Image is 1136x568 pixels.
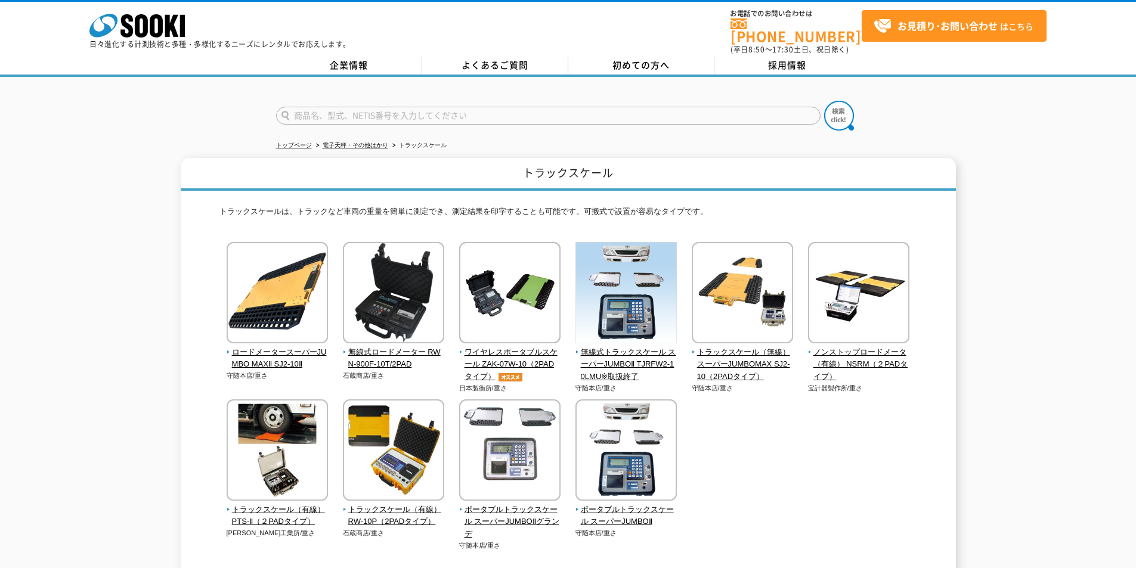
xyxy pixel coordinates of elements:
img: 無線式トラックスケール スーパーJUMBOⅡ TJRFW2-10LMU※取扱終了 [575,242,677,346]
a: トラックスケール（無線） スーパーJUMBOMAX SJ2-10（2PADタイプ） [692,335,794,383]
a: [PHONE_NUMBER] [730,18,862,43]
a: 無線式トラックスケール スーパーJUMBOⅡ TJRFW2-10LMU※取扱終了 [575,335,677,383]
img: ロードメータースーパーJUMBO MAXⅡ SJ2-10Ⅱ [227,242,328,346]
p: 守随本店/重さ [459,541,561,551]
h1: トラックスケール [181,158,956,191]
span: ワイヤレスポータブルスケール ZAK-07W-10（2PADタイプ） [459,346,561,383]
p: 石蔵商店/重さ [343,371,445,381]
p: 守随本店/重さ [575,528,677,538]
a: ロードメータースーパーJUMBO MAXⅡ SJ2-10Ⅱ [227,335,329,371]
a: トップページ [276,142,312,148]
p: 宝計器製作所/重さ [808,383,910,393]
span: ノンストップロードメータ（有線） NSRM（２PADタイプ） [808,346,910,383]
a: トラックスケール（有線） PTS-Ⅱ（２PADタイプ） [227,492,329,528]
img: トラックスケール（有線） PTS-Ⅱ（２PADタイプ） [227,399,328,504]
img: オススメ [496,373,525,381]
a: ポータブルトラックスケール スーパーJUMBOⅡ [575,492,677,528]
a: よくあるご質問 [422,57,568,75]
a: トラックスケール（有線） RW-10P（2PADタイプ） [343,492,445,528]
p: 守随本店/重さ [575,383,677,393]
p: 石蔵商店/重さ [343,528,445,538]
span: ポータブルトラックスケール スーパーJUMBOⅡ [575,504,677,529]
p: 守随本店/重さ [692,383,794,393]
a: 無線式ロードメーター RWN-900F-10T/2PAD [343,335,445,371]
span: (平日 ～ 土日、祝日除く) [730,44,849,55]
img: ノンストップロードメータ（有線） NSRM（２PADタイプ） [808,242,909,346]
a: 採用情報 [714,57,860,75]
img: 無線式ロードメーター RWN-900F-10T/2PAD [343,242,444,346]
img: ワイヤレスポータブルスケール ZAK-07W-10（2PADタイプ） [459,242,561,346]
span: 無線式トラックスケール スーパーJUMBOⅡ TJRFW2-10LMU※取扱終了 [575,346,677,383]
span: お電話でのお問い合わせは [730,10,862,17]
p: 守随本店/重さ [227,371,329,381]
img: ポータブルトラックスケール スーパーJUMBOⅡ [575,399,677,504]
span: 8:50 [748,44,765,55]
img: トラックスケール（有線） RW-10P（2PADタイプ） [343,399,444,504]
a: ワイヤレスポータブルスケール ZAK-07W-10（2PADタイプ）オススメ [459,335,561,383]
a: 企業情報 [276,57,422,75]
span: ポータブルトラックスケール スーパーJUMBOⅡグランデ [459,504,561,541]
img: ポータブルトラックスケール スーパーJUMBOⅡグランデ [459,399,561,504]
li: トラックスケール [390,139,447,152]
input: 商品名、型式、NETIS番号を入力してください [276,107,821,125]
span: トラックスケール（有線） PTS-Ⅱ（２PADタイプ） [227,504,329,529]
span: トラックスケール（無線） スーパーJUMBOMAX SJ2-10（2PADタイプ） [692,346,794,383]
span: 無線式ロードメーター RWN-900F-10T/2PAD [343,346,445,371]
p: トラックスケールは、トラックなど車両の重量を簡単に測定でき、測定結果を印字することも可能です。可搬式で設置が容易なタイプです。 [219,206,917,224]
span: トラックスケール（有線） RW-10P（2PADタイプ） [343,504,445,529]
a: ポータブルトラックスケール スーパーJUMBOⅡグランデ [459,492,561,541]
img: トラックスケール（無線） スーパーJUMBOMAX SJ2-10（2PADタイプ） [692,242,793,346]
strong: お見積り･お問い合わせ [897,18,998,33]
span: 17:30 [772,44,794,55]
p: [PERSON_NAME]工業所/重さ [227,528,329,538]
a: ノンストップロードメータ（有線） NSRM（２PADタイプ） [808,335,910,383]
a: 電子天秤・その他はかり [323,142,388,148]
a: 初めての方へ [568,57,714,75]
span: 初めての方へ [612,58,670,72]
p: 日々進化する計測技術と多種・多様化するニーズにレンタルでお応えします。 [89,41,351,48]
span: ロードメータースーパーJUMBO MAXⅡ SJ2-10Ⅱ [227,346,329,371]
p: 日本製衡所/重さ [459,383,561,393]
span: はこちら [874,17,1033,35]
a: お見積り･お問い合わせはこちら [862,10,1047,42]
img: btn_search.png [824,101,854,131]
